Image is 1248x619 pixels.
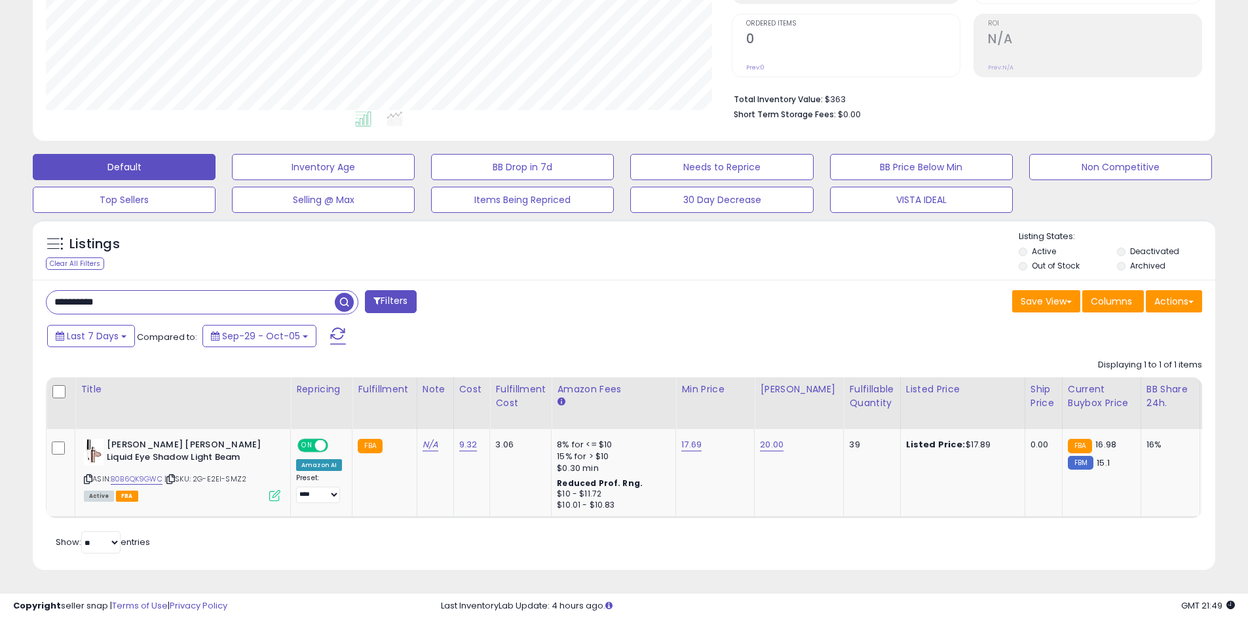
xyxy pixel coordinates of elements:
[116,491,138,502] span: FBA
[1068,439,1092,453] small: FBA
[746,64,765,71] small: Prev: 0
[830,154,1013,180] button: BB Price Below Min
[69,235,120,253] h5: Listings
[47,325,135,347] button: Last 7 Days
[296,383,347,396] div: Repricing
[849,439,890,451] div: 39
[988,31,1201,49] h2: N/A
[296,474,342,503] div: Preset:
[760,383,838,396] div: [PERSON_NAME]
[13,600,227,612] div: seller snap | |
[358,439,382,453] small: FBA
[557,439,666,451] div: 8% for <= $10
[906,439,1015,451] div: $17.89
[557,451,666,462] div: 15% for > $10
[137,331,197,343] span: Compared to:
[838,108,861,121] span: $0.00
[202,325,316,347] button: Sep-29 - Oct-05
[296,459,342,471] div: Amazon AI
[431,154,614,180] button: BB Drop in 7d
[107,439,266,466] b: [PERSON_NAME] [PERSON_NAME] Liquid Eye Shadow Light Beam
[1032,260,1080,271] label: Out of Stock
[84,439,280,500] div: ASIN:
[232,154,415,180] button: Inventory Age
[746,20,960,28] span: Ordered Items
[830,187,1013,213] button: VISTA IDEAL
[84,439,104,465] img: 3136V+Aa6LL._SL40_.jpg
[734,94,823,105] b: Total Inventory Value:
[459,383,485,396] div: Cost
[630,187,813,213] button: 30 Day Decrease
[630,154,813,180] button: Needs to Reprice
[441,600,1235,612] div: Last InventoryLab Update: 4 hours ago.
[358,383,411,396] div: Fulfillment
[760,438,784,451] a: 20.00
[1082,290,1144,312] button: Columns
[46,257,104,270] div: Clear All Filters
[1012,290,1080,312] button: Save View
[906,383,1019,396] div: Listed Price
[112,599,168,612] a: Terms of Use
[681,438,702,451] a: 17.69
[746,31,960,49] h2: 0
[557,383,670,396] div: Amazon Fees
[495,439,541,451] div: 3.06
[557,489,666,500] div: $10 - $11.72
[1031,439,1052,451] div: 0.00
[557,478,643,489] b: Reduced Prof. Rng.
[299,440,315,451] span: ON
[495,383,546,410] div: Fulfillment Cost
[423,383,448,396] div: Note
[1068,383,1135,410] div: Current Buybox Price
[1019,231,1215,243] p: Listing States:
[365,290,416,313] button: Filters
[1130,246,1179,257] label: Deactivated
[111,474,162,485] a: B0B6QK9GWC
[56,536,150,548] span: Show: entries
[1146,439,1190,451] div: 16%
[1146,290,1202,312] button: Actions
[326,440,347,451] span: OFF
[170,599,227,612] a: Privacy Policy
[33,154,216,180] button: Default
[1146,383,1194,410] div: BB Share 24h.
[734,109,836,120] b: Short Term Storage Fees:
[13,599,61,612] strong: Copyright
[906,438,966,451] b: Listed Price:
[67,329,119,343] span: Last 7 Days
[423,438,438,451] a: N/A
[1091,295,1132,308] span: Columns
[557,500,666,511] div: $10.01 - $10.83
[1181,599,1235,612] span: 2025-10-13 21:49 GMT
[849,383,894,410] div: Fulfillable Quantity
[459,438,478,451] a: 9.32
[431,187,614,213] button: Items Being Repriced
[734,90,1192,106] li: $363
[1095,438,1116,451] span: 16.98
[1097,457,1110,469] span: 15.1
[1068,456,1093,470] small: FBM
[232,187,415,213] button: Selling @ Max
[81,383,285,396] div: Title
[988,20,1201,28] span: ROI
[1029,154,1212,180] button: Non Competitive
[84,491,114,502] span: All listings currently available for purchase on Amazon
[681,383,749,396] div: Min Price
[33,187,216,213] button: Top Sellers
[1031,383,1057,410] div: Ship Price
[164,474,246,484] span: | SKU: 2G-E2EI-SMZ2
[1130,260,1165,271] label: Archived
[988,64,1013,71] small: Prev: N/A
[1032,246,1056,257] label: Active
[222,329,300,343] span: Sep-29 - Oct-05
[557,396,565,408] small: Amazon Fees.
[557,462,666,474] div: $0.30 min
[1098,359,1202,371] div: Displaying 1 to 1 of 1 items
